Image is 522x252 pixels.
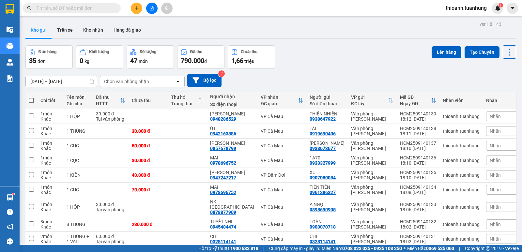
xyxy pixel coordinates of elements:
div: Đã thu [190,50,202,54]
div: Khác [40,116,60,122]
div: VP Cà Mau [261,222,303,227]
div: HCM2509140136 [400,155,436,160]
span: caret-down [510,5,515,11]
div: 1 HỘP [67,204,89,210]
img: warehouse-icon [7,42,13,49]
div: Tại văn phòng [96,116,125,122]
div: A NGỌ [310,202,345,207]
span: Nhãn [490,114,501,119]
th: Toggle SortBy [93,92,129,109]
th: Toggle SortBy [397,92,439,109]
div: ÚT [210,126,254,131]
div: Số điện thoại [210,102,254,107]
span: Miền Nam [322,245,402,252]
th: Toggle SortBy [348,92,397,109]
span: 0 [80,57,83,65]
span: ⚪️ [404,247,406,250]
div: Văn phòng [PERSON_NAME] [351,219,393,230]
span: kg [84,59,89,64]
span: question-circle [7,209,13,215]
div: Văn phòng [PERSON_NAME] [351,126,393,136]
div: 60.000 đ [96,234,125,239]
div: 8 món [40,219,60,224]
div: HCM2509140133 [400,202,436,207]
div: Khác [40,207,60,212]
div: 30.000 đ [96,202,125,207]
div: Khác [40,131,60,136]
button: Đơn hàng35đơn [25,45,73,69]
b: GỬI : Văn phòng [PERSON_NAME] [3,41,73,66]
div: MAI [210,155,254,160]
div: thioanh.tuanhung [443,172,480,178]
div: 1 CỤC [67,187,89,192]
div: TUYẾT NHI [210,219,254,224]
div: 18:10 [DATE] [400,160,436,166]
div: thioanh.tuanhung [443,158,480,163]
div: Tên món [67,95,89,100]
div: VP Cà Mau [261,236,303,242]
strong: 0369 525 060 [426,246,454,251]
li: 85 [PERSON_NAME] [3,14,124,22]
div: Chọn văn phòng nhận [104,78,149,85]
li: 02839.63.63.63 [3,22,124,31]
div: 18:11 [DATE] [400,131,436,136]
span: 1 [499,3,502,7]
span: 790.000 [181,57,204,65]
div: 50.000 đ [132,143,164,148]
span: | [263,245,264,252]
span: Hỗ trợ kỹ thuật: [198,245,258,252]
div: Số lượng [140,50,156,54]
button: Hàng đã giao [108,22,146,38]
div: thioanh.tuanhung [443,114,480,119]
div: HCM2509140137 [400,141,436,146]
div: MAI [210,185,254,190]
div: Văn phòng [PERSON_NAME] [351,155,393,166]
div: ĐỨC HẰNG [310,141,345,146]
div: Tại văn phòng [96,239,125,244]
th: Toggle SortBy [168,92,207,109]
span: file-add [149,6,154,10]
div: HCM2509140138 [400,126,436,131]
span: Nhãn [490,236,501,242]
div: 0947247217 [210,175,236,180]
div: 40.000 đ [132,172,164,178]
span: | [459,245,460,252]
div: Khác [40,146,60,151]
div: thioanh.tuanhung [443,128,480,134]
span: đơn [38,59,46,64]
div: 18:10 [DATE] [400,175,436,180]
div: HTTT [96,101,120,106]
span: món [139,59,148,64]
sup: 2 [218,70,225,77]
img: icon-new-feature [495,5,501,11]
div: HCM2509140135 [400,170,436,175]
span: đ [204,59,207,64]
div: NK SÀI GÒN [210,199,254,210]
div: ĐC giao [261,101,298,106]
div: KIM NGỌC [210,170,254,175]
div: Chưa thu [241,50,257,54]
div: 0942163886 [210,131,236,136]
img: warehouse-icon [7,194,13,201]
button: Kho nhận [78,22,108,38]
span: aim [164,6,169,10]
div: 0907080084 [310,175,336,180]
div: HIẾU PHÚC [210,141,254,146]
div: thioanh.tuanhung [443,222,480,227]
span: Nhãn [490,143,501,148]
button: file-add [146,3,158,14]
div: Văn phòng [PERSON_NAME] [351,111,393,122]
button: caret-down [507,3,518,14]
div: 1 món [40,170,60,175]
div: 230.000 đ [132,222,164,227]
span: Cung cấp máy in - giấy in: [269,245,320,252]
div: thioanh.tuanhung [443,204,480,210]
div: Khác [40,160,60,166]
svg: open [175,79,180,84]
div: Văn phòng [PERSON_NAME] [351,141,393,151]
img: warehouse-icon [7,59,13,66]
div: 18:12 [DATE] [400,116,436,122]
div: 30.000 đ [132,158,164,163]
span: Nhãn [490,158,501,163]
div: thioanh.tuanhung [443,143,480,148]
